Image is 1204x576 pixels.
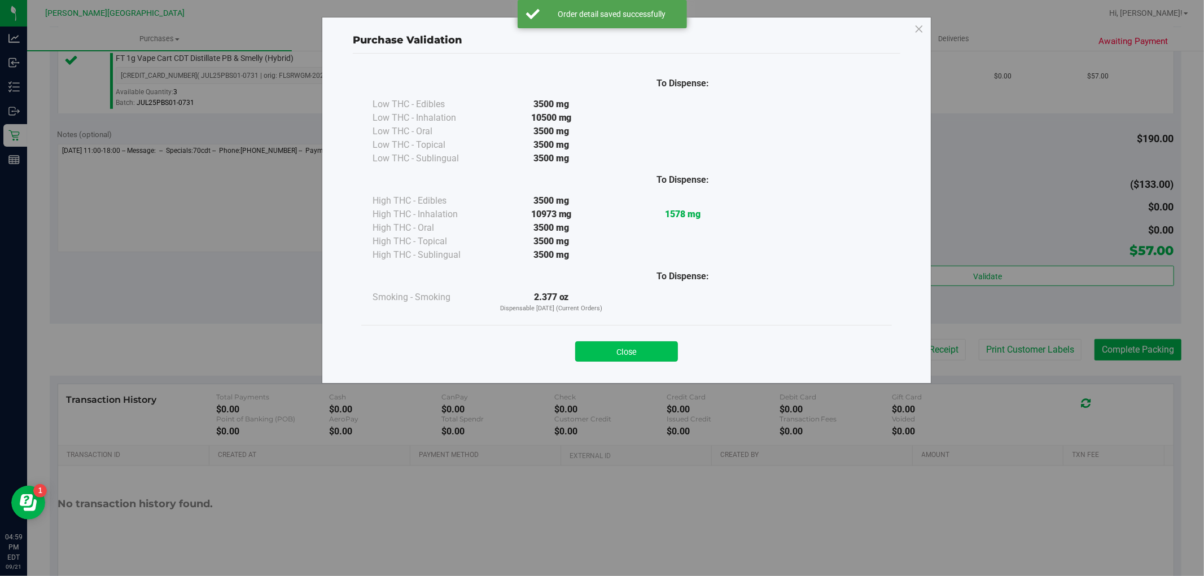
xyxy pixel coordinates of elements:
[373,125,485,138] div: Low THC - Oral
[485,235,617,248] div: 3500 mg
[373,235,485,248] div: High THC - Topical
[485,152,617,165] div: 3500 mg
[485,125,617,138] div: 3500 mg
[617,270,748,283] div: To Dispense:
[485,304,617,314] p: Dispensable [DATE] (Current Orders)
[373,291,485,304] div: Smoking - Smoking
[33,484,47,498] iframe: Resource center unread badge
[11,486,45,520] iframe: Resource center
[373,138,485,152] div: Low THC - Topical
[485,221,617,235] div: 3500 mg
[617,173,748,187] div: To Dispense:
[485,248,617,262] div: 3500 mg
[373,221,485,235] div: High THC - Oral
[485,194,617,208] div: 3500 mg
[485,98,617,111] div: 3500 mg
[665,209,700,219] strong: 1578 mg
[373,152,485,165] div: Low THC - Sublingual
[485,111,617,125] div: 10500 mg
[353,34,462,46] span: Purchase Validation
[485,291,617,314] div: 2.377 oz
[617,77,748,90] div: To Dispense:
[546,8,678,20] div: Order detail saved successfully
[373,248,485,262] div: High THC - Sublingual
[373,194,485,208] div: High THC - Edibles
[485,208,617,221] div: 10973 mg
[373,111,485,125] div: Low THC - Inhalation
[373,98,485,111] div: Low THC - Edibles
[485,138,617,152] div: 3500 mg
[373,208,485,221] div: High THC - Inhalation
[575,341,678,362] button: Close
